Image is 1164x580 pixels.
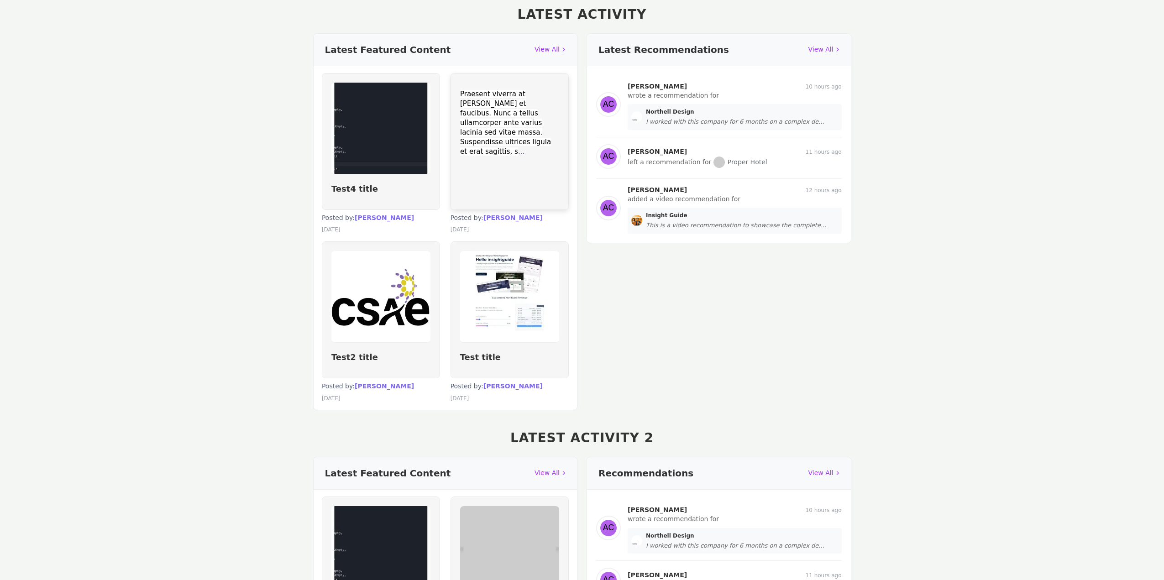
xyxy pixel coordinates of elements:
div: This is a video recommendation to showcase the complete... [646,221,838,230]
div: I worked with this company for 6 months on a complex de... [646,118,838,126]
h3: Latest Recommendations [598,43,729,57]
span: [DATE] [451,395,469,402]
h2: Latest Activity [313,5,851,24]
span: [DATE] [451,226,469,233]
a: Test4 title [331,184,378,193]
a: Test title [460,352,501,362]
img: Insight Guide [631,215,642,226]
strong: [PERSON_NAME] [355,382,414,390]
a: Northell Design [646,532,838,540]
span: left a recommendation for [628,158,711,166]
img: Test4 title [331,83,430,174]
h3: Recommendations [598,466,693,480]
a: Test2 title [331,352,378,362]
p: Posted by: [451,382,569,391]
span: 11 hours ago [806,572,842,579]
img: J C [596,196,621,220]
a: Insight Guide [646,211,838,219]
img: Test title [460,251,559,342]
span: wrote a recommendation for [628,92,719,99]
img: J C [596,516,621,540]
div: I worked with this company for 6 months on a complex de... [646,542,838,550]
img: Northell Design [631,111,642,122]
p: Posted by: [451,214,569,223]
img: Northell Design [631,535,642,546]
img: Test2 title [331,251,430,342]
strong: [PERSON_NAME] [628,147,687,156]
span: Praesent viverra at [PERSON_NAME] et faucibus. Nunc a tellus ullamcorper ante varius lacinia sed ... [460,90,551,156]
h2: Latest Activity 2 [313,428,851,448]
span: 10 hours ago [806,507,842,513]
span: [DATE] [322,395,341,402]
a: View All [535,468,566,478]
span: [DATE] [322,226,341,233]
a: View All [808,45,839,54]
strong: [PERSON_NAME] [628,571,687,580]
img: Proper Hotel [713,157,725,168]
img: J C [596,144,621,169]
span: wrote a recommendation for [628,515,719,523]
a: View All [808,468,839,478]
h3: Latest Featured Content [325,466,451,480]
strong: [PERSON_NAME] [628,506,687,514]
span: 11 hours ago [806,149,842,155]
a: Northell Design [646,108,838,116]
strong: [PERSON_NAME] [483,214,543,221]
p: Posted by: [322,214,440,223]
a: View All [535,45,566,54]
span: added a video recommendation for [628,195,740,203]
img: J C [596,92,621,117]
p: ... [460,89,559,157]
a: Proper Hotel [713,158,767,166]
strong: [PERSON_NAME] [483,382,543,390]
strong: [PERSON_NAME] [628,82,687,91]
strong: [PERSON_NAME] [628,186,687,194]
strong: [PERSON_NAME] [355,214,414,221]
h3: Latest Featured Content [325,43,451,57]
p: Posted by: [322,382,440,391]
span: 12 hours ago [806,187,842,193]
span: 10 hours ago [806,84,842,90]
